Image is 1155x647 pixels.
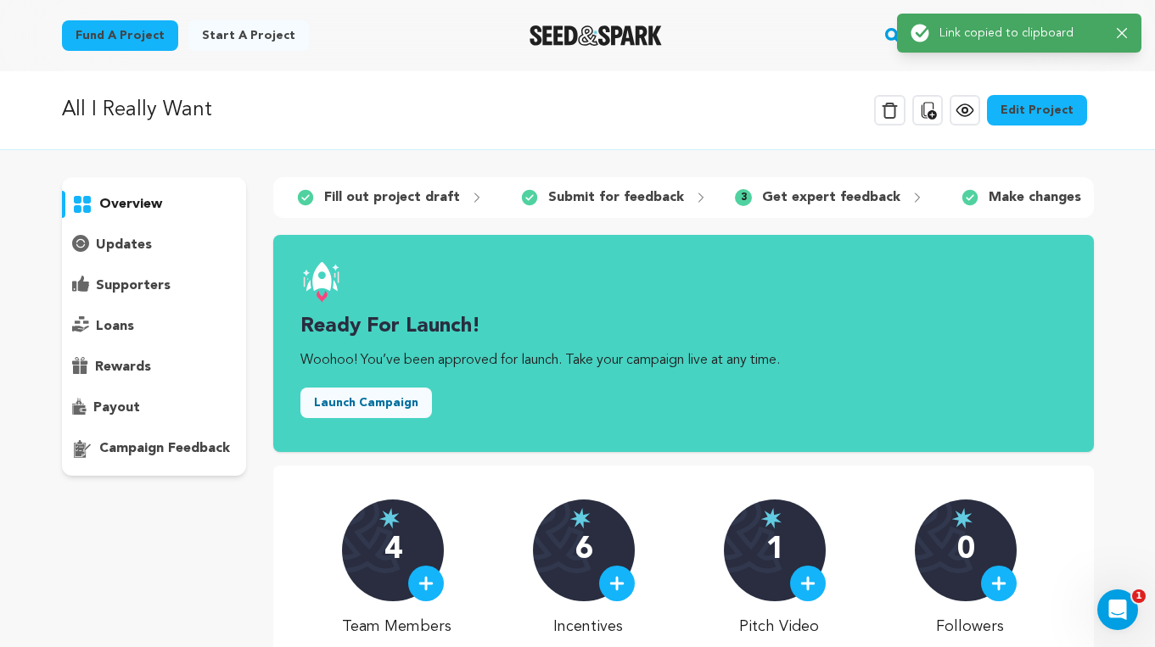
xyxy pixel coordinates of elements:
[548,187,684,208] p: Submit for feedback
[915,615,1024,639] p: Followers
[1097,589,1138,630] iframe: Intercom live chat
[93,398,140,418] p: payout
[324,187,460,208] p: Fill out project draft
[987,95,1087,125] a: Edit Project
[62,231,247,259] button: updates
[99,438,230,459] p: campaign feedback
[62,354,247,381] button: rewards
[533,615,642,639] p: Incentives
[800,576,816,591] img: plus.svg
[724,615,833,639] p: Pitch Video
[300,313,1066,340] h3: Ready for launch!
[62,191,247,218] button: overview
[300,262,341,303] img: launch.svg
[342,615,451,639] p: Team Members
[989,187,1081,208] p: Make changes
[96,316,134,337] p: loans
[300,388,432,418] button: Launch Campaign
[418,576,434,591] img: plus.svg
[99,194,162,215] p: overview
[530,25,663,46] img: Seed&Spark Logo Dark Mode
[957,533,975,567] p: 0
[575,533,593,567] p: 6
[62,272,247,299] button: supporters
[530,25,663,46] a: Seed&Spark Homepage
[62,95,212,125] p: All I Really Want
[62,20,178,51] a: Fund a project
[188,20,309,51] a: Start a project
[762,187,900,208] p: Get expert feedback
[939,25,1103,42] p: Link copied to clipboard
[95,357,151,377] p: rewards
[62,435,247,462] button: campaign feedback
[384,533,402,567] p: 4
[96,276,171,296] p: supporters
[766,533,784,567] p: 1
[62,313,247,340] button: loans
[991,576,1006,591] img: plus.svg
[735,189,752,206] span: 3
[62,394,247,421] button: payout
[300,350,1066,371] p: Woohoo! You’ve been approved for launch. Take your campaign live at any time.
[1132,589,1146,603] span: 1
[96,235,152,255] p: updates
[609,576,625,591] img: plus.svg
